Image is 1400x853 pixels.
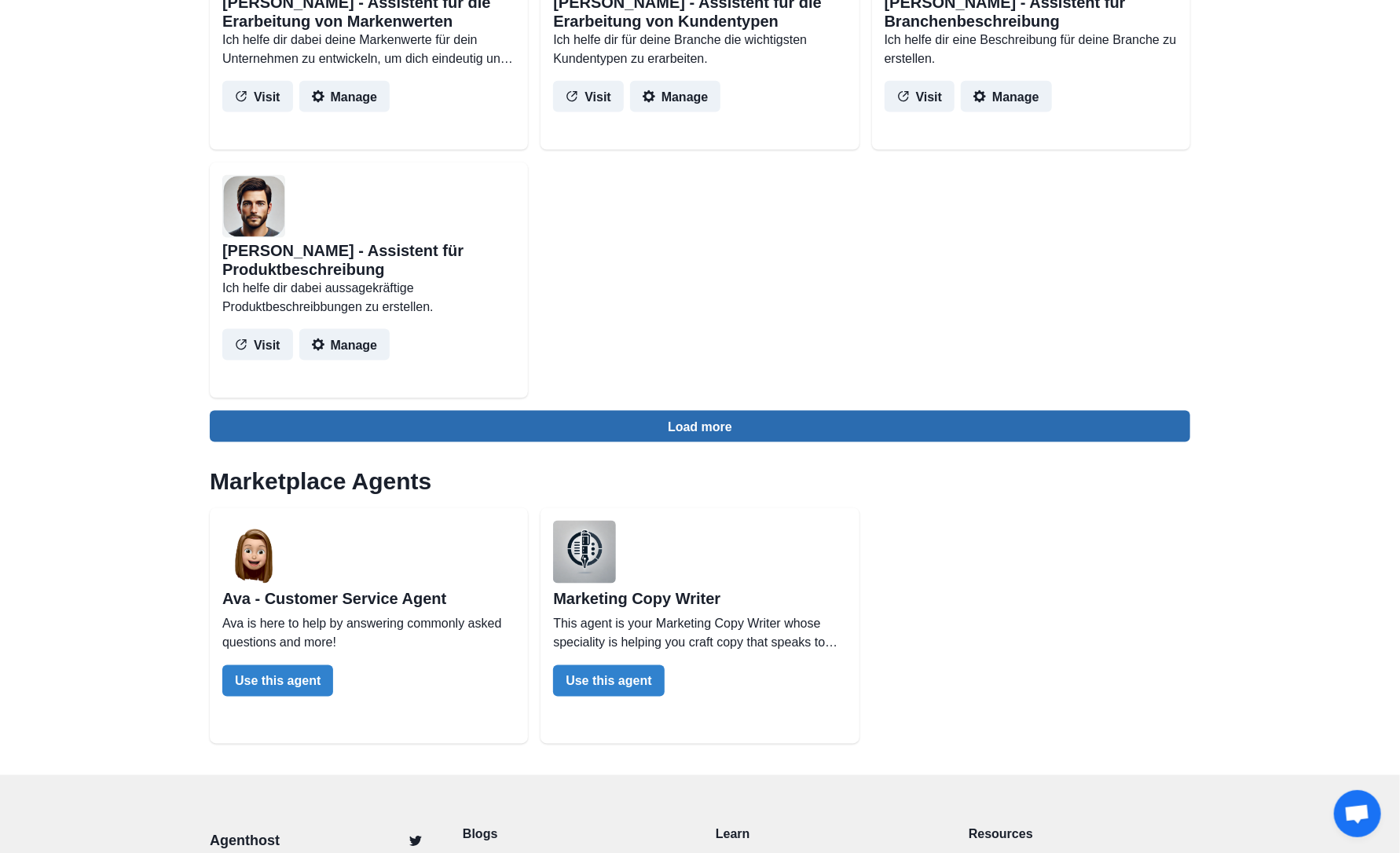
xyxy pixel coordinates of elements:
[553,590,846,609] h2: Marketing Copy Writer
[961,81,1052,112] button: Manage
[553,521,616,584] img: user%2F2%2Fdef768d2-bb31-48e1-a725-94a4e8c437fd
[553,31,846,68] p: Ich helfe dir für deine Branche die wichtigsten Kundentypen zu erarbeiten.
[716,826,937,844] p: Learn
[222,241,515,279] h2: [PERSON_NAME] - Assistent für Produktbeschreibung
[222,31,515,68] p: Ich helfe dir dabei deine Markenwerte für dein Unternehmen zu entwickeln, um dich eindeutig und p...
[222,81,293,112] button: Visit
[222,665,333,697] button: Use this agent
[210,467,1190,496] h2: Marketplace Agents
[299,81,390,112] button: Manage
[222,329,293,361] button: Visit
[463,826,684,844] a: Blogs
[210,411,1190,442] button: Load more
[222,279,515,317] p: Ich helfe dir dabei aussagekräftige Produktbeschreibbungen zu erstellen.
[553,665,664,697] button: Use this agent
[222,615,515,653] p: Ava is here to help by answering commonly asked questions and more!
[885,31,1178,68] p: Ich helfe dir eine Beschreibung für deine Branche zu erstellen.
[1334,790,1381,837] a: Chat öffnen
[210,831,280,852] a: Agenthost
[885,81,955,112] button: Visit
[222,175,285,238] img: user%2F2262%2F616698f8-d9eb-4e7c-9ab3-e9e0eaa55b31
[222,521,285,584] img: user%2F2%2Fb7ac5808-39ff-453c-8ce1-b371fabf5c1b
[299,329,390,361] button: Manage
[630,81,721,112] button: Manage
[553,615,846,653] p: This agent is your Marketing Copy Writer whose speciality is helping you craft copy that speaks t...
[969,826,1190,844] p: Resources
[222,590,515,609] h2: Ava - Customer Service Agent
[553,81,624,112] button: Visit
